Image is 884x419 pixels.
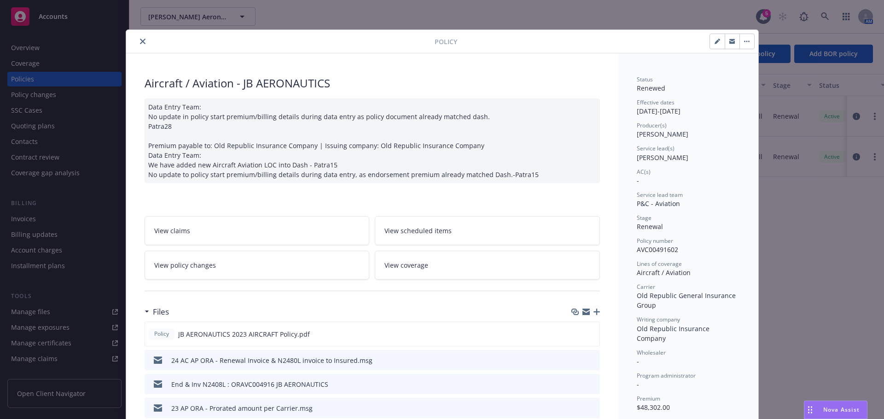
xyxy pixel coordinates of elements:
button: preview file [588,379,596,389]
span: Policy number [637,237,673,245]
span: Wholesaler [637,349,666,356]
span: Policy [152,330,171,338]
div: End & Inv N2408L : ORAVC004916 JB AERONAUTICS [171,379,328,389]
span: Service lead team [637,191,683,199]
span: P&C - Aviation [637,199,680,208]
span: AC(s) [637,168,651,176]
span: Aircraft / Aviation [637,268,691,277]
div: 24 AC AP ORA - Renewal Invoice & N2480L invoice to Insured.msg [171,356,372,365]
span: Old Republic General Insurance Group [637,291,738,310]
span: Effective dates [637,98,675,106]
a: View coverage [375,251,600,280]
button: download file [573,403,581,413]
a: View policy changes [145,251,370,280]
span: Status [637,75,653,83]
span: - [637,357,639,366]
span: Lines of coverage [637,260,682,268]
span: Premium [637,395,660,402]
span: Stage [637,214,651,222]
div: Files [145,306,169,318]
span: AVC00491602 [637,245,678,254]
button: download file [573,379,581,389]
span: JB AERONAUTICS 2023 AIRCRAFT Policy.pdf [178,329,310,339]
span: Service lead(s) [637,144,675,152]
h3: Files [153,306,169,318]
a: View claims [145,216,370,245]
span: Writing company [637,316,680,323]
a: View scheduled items [375,216,600,245]
span: Old Republic Insurance Company [637,324,711,343]
span: - [637,380,639,389]
button: download file [573,356,581,365]
span: Carrier [637,283,655,291]
span: Renewal [637,222,663,231]
span: - [637,176,639,185]
span: [PERSON_NAME] [637,153,688,162]
span: [PERSON_NAME] [637,130,688,138]
span: View scheduled items [384,226,452,235]
button: preview file [588,356,596,365]
div: Aircraft / Aviation - JB AERONAUTICS [145,75,600,91]
span: Producer(s) [637,121,667,129]
div: Drag to move [804,401,816,419]
div: 23 AP ORA - Prorated amount per Carrier.msg [171,403,313,413]
div: Data Entry Team: No update in policy start premium/billing details during data entry as policy do... [145,98,600,183]
span: View policy changes [154,260,216,270]
button: Nova Assist [804,401,867,419]
span: $48,302.00 [637,403,670,412]
span: Nova Assist [823,406,860,413]
div: [DATE] - [DATE] [637,98,740,116]
button: close [137,36,148,47]
span: Policy [435,37,457,46]
button: preview file [587,329,596,339]
span: View claims [154,226,190,235]
span: Renewed [637,84,665,92]
button: download file [573,329,580,339]
button: preview file [588,403,596,413]
span: View coverage [384,260,428,270]
span: Program administrator [637,372,696,379]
